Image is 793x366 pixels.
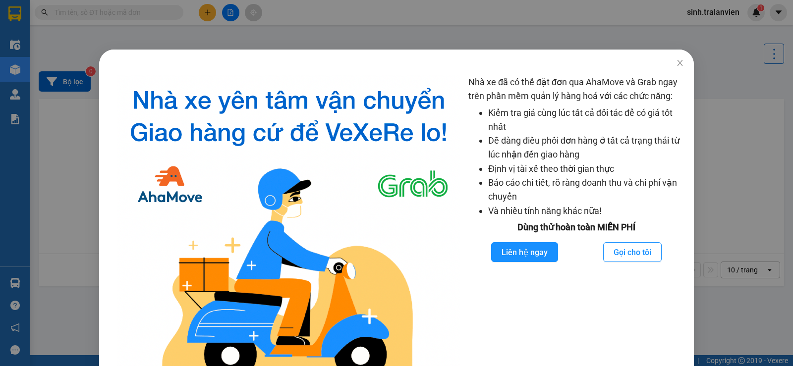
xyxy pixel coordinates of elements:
[502,246,548,259] span: Liên hệ ngay
[491,242,558,262] button: Liên hệ ngay
[488,106,684,134] li: Kiểm tra giá cùng lúc tất cả đối tác để có giá tốt nhất
[676,59,684,67] span: close
[468,220,684,234] div: Dùng thử hoàn toàn MIỄN PHÍ
[488,176,684,204] li: Báo cáo chi tiết, rõ ràng doanh thu và chi phí vận chuyển
[488,162,684,176] li: Định vị tài xế theo thời gian thực
[488,134,684,162] li: Dễ dàng điều phối đơn hàng ở tất cả trạng thái từ lúc nhận đến giao hàng
[603,242,662,262] button: Gọi cho tôi
[614,246,651,259] span: Gọi cho tôi
[488,204,684,218] li: Và nhiều tính năng khác nữa!
[666,50,694,77] button: Close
